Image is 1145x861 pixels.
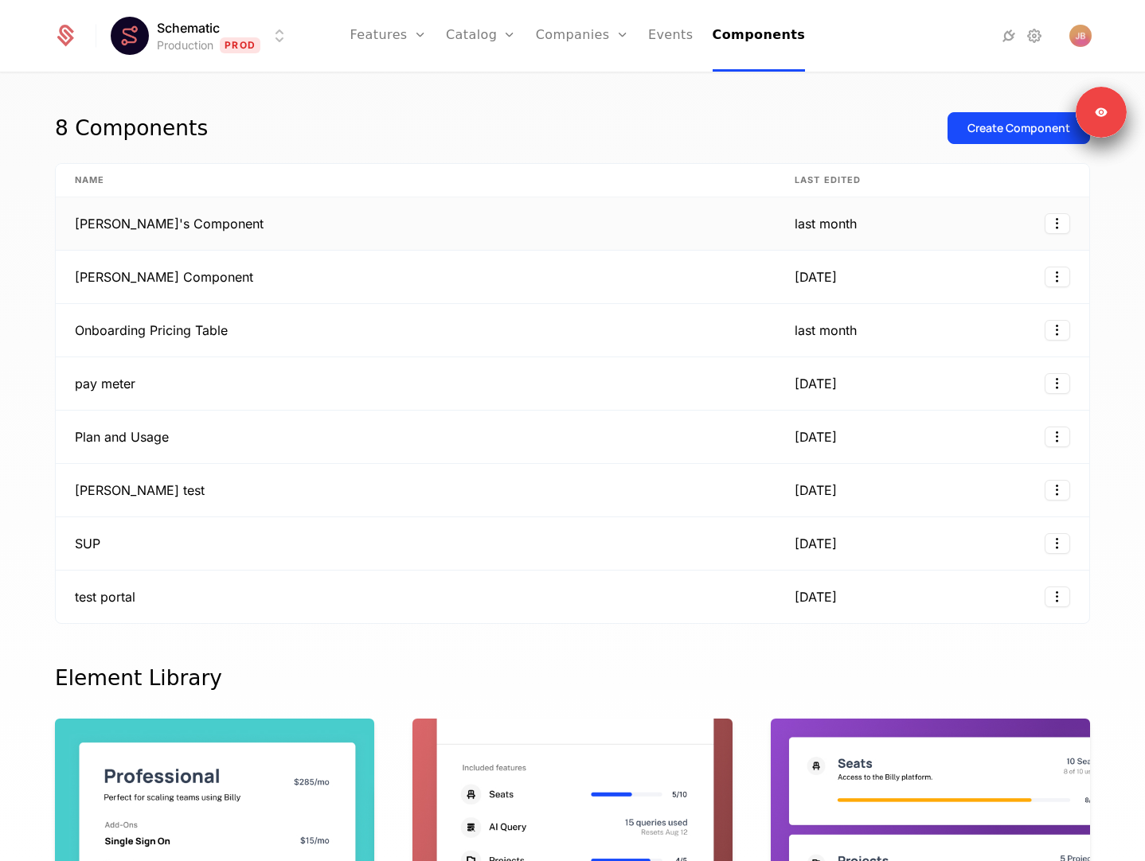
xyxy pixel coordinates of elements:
td: [PERSON_NAME] test [56,464,776,517]
th: Name [56,164,776,197]
button: Select action [1045,213,1070,234]
div: last month [795,321,868,340]
div: [DATE] [795,374,868,393]
td: [PERSON_NAME] Component [56,251,776,304]
td: SUP [56,517,776,571]
div: [DATE] [795,427,868,446]
button: Select action [1045,480,1070,501]
div: [DATE] [795,267,868,286]
div: Create Component [967,120,1070,136]
div: [DATE] [795,587,868,606]
a: Integrations [999,26,1018,45]
button: Select action [1045,586,1070,607]
button: Select action [1045,320,1070,341]
div: Production [157,37,213,53]
td: Onboarding Pricing Table [56,304,776,357]
a: Settings [1025,26,1044,45]
div: [DATE] [795,481,868,500]
td: Plan and Usage [56,411,776,464]
th: Last edited [776,164,887,197]
button: Select environment [115,18,289,53]
img: Jon Brasted [1069,25,1092,47]
img: Schematic [111,17,149,55]
td: test portal [56,571,776,623]
button: Open user button [1069,25,1092,47]
button: Create Component [948,112,1090,144]
td: [PERSON_NAME]'s Component [56,197,776,251]
div: Element Library [55,662,1090,694]
button: Select action [1045,267,1070,287]
button: Select action [1045,533,1070,554]
span: Prod [220,37,260,53]
td: pay meter [56,357,776,411]
div: [DATE] [795,534,868,553]
button: Select action [1045,373,1070,394]
span: Schematic [157,18,220,37]
div: last month [795,214,868,233]
button: Select action [1045,427,1070,447]
div: 8 Components [55,112,208,144]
